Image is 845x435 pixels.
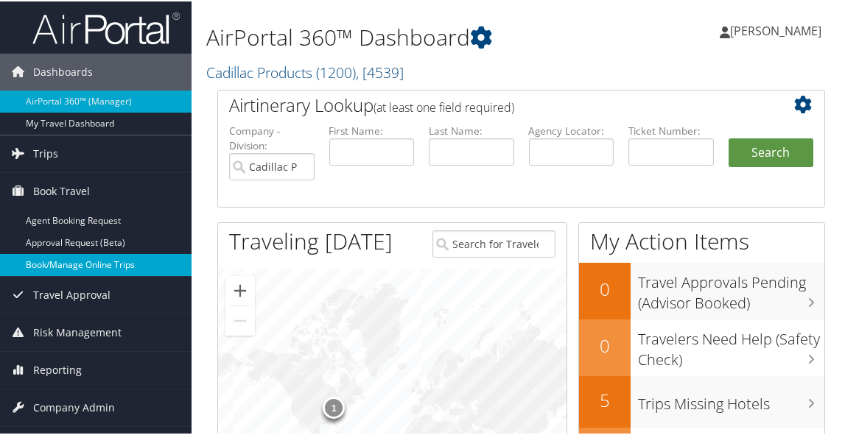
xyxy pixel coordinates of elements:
[432,229,555,256] input: Search for Traveler
[323,395,346,417] div: 1
[729,137,814,166] button: Search
[579,318,824,375] a: 0Travelers Need Help (Safety Check)
[33,275,111,312] span: Travel Approval
[316,61,356,81] span: ( 1200 )
[32,10,180,44] img: airportal-logo.png
[579,224,824,255] h1: My Action Items
[638,320,824,369] h3: Travelers Need Help (Safety Check)
[579,275,631,300] h2: 0
[579,386,631,411] h2: 5
[229,91,762,116] h2: Airtinerary Lookup
[229,224,393,255] h1: Traveling [DATE]
[628,122,714,137] label: Ticket Number:
[374,98,514,114] span: (at least one field required)
[33,134,58,171] span: Trips
[229,122,315,152] label: Company - Division:
[33,313,122,350] span: Risk Management
[730,21,821,38] span: [PERSON_NAME]
[329,122,415,137] label: First Name:
[33,52,93,89] span: Dashboards
[579,375,824,426] a: 5Trips Missing Hotels
[720,7,836,52] a: [PERSON_NAME]
[529,122,614,137] label: Agency Locator:
[356,61,404,81] span: , [ 4539 ]
[33,171,90,208] span: Book Travel
[225,305,255,334] button: Zoom out
[206,61,404,81] a: Cadillac Products
[638,385,824,413] h3: Trips Missing Hotels
[638,264,824,312] h3: Travel Approvals Pending (Advisor Booked)
[429,122,514,137] label: Last Name:
[579,261,824,318] a: 0Travel Approvals Pending (Advisor Booked)
[579,332,631,357] h2: 0
[33,350,82,387] span: Reporting
[206,21,626,52] h1: AirPortal 360™ Dashboard
[225,275,255,304] button: Zoom in
[33,388,115,425] span: Company Admin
